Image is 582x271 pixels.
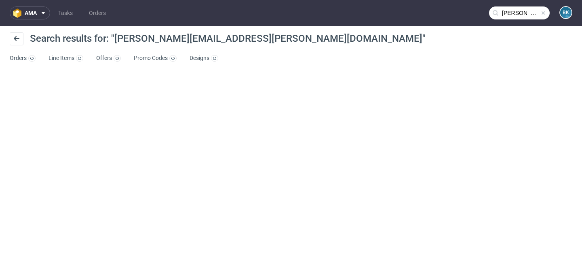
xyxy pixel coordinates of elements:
[53,6,78,19] a: Tasks
[134,52,177,65] a: Promo Codes
[10,6,50,19] button: ama
[84,6,111,19] a: Orders
[560,7,571,18] figcaption: BK
[48,52,83,65] a: Line Items
[10,52,36,65] a: Orders
[96,52,121,65] a: Offers
[30,33,426,44] span: Search results for: "[PERSON_NAME][EMAIL_ADDRESS][PERSON_NAME][DOMAIN_NAME]"
[13,9,25,18] img: logo
[25,10,37,16] span: ama
[190,52,218,65] a: Designs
